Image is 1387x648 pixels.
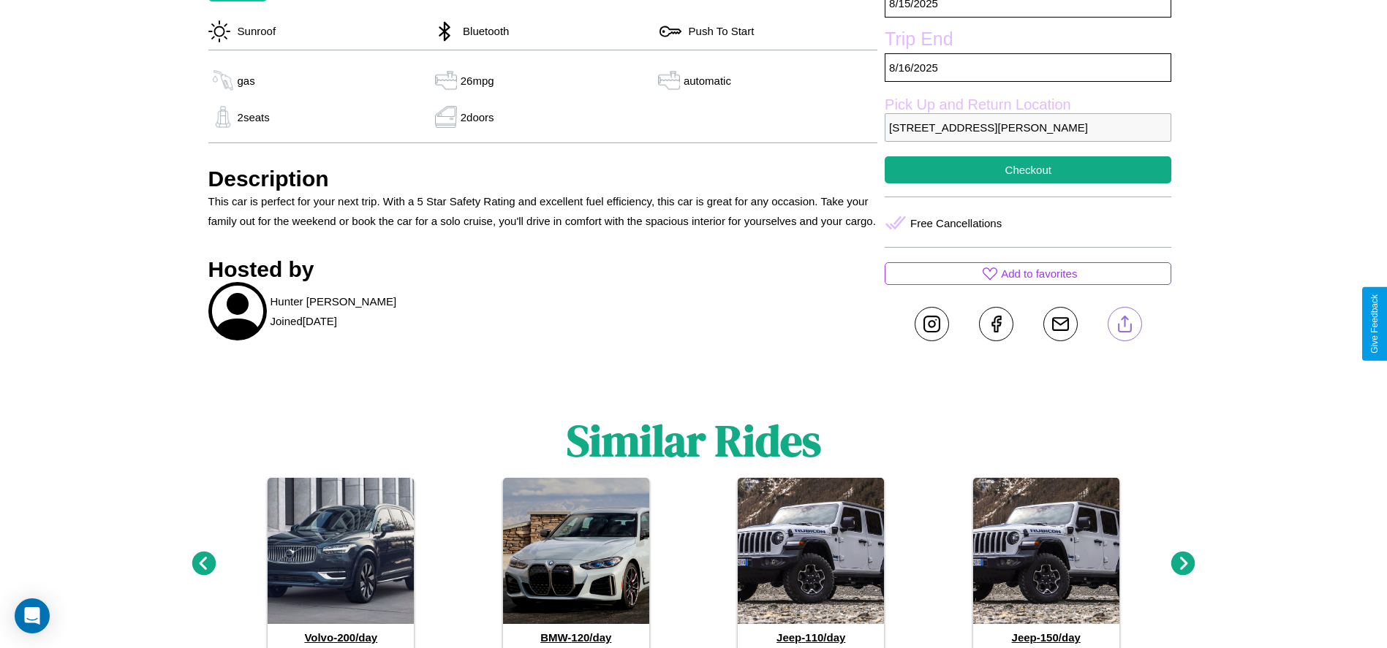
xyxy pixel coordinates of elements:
[461,107,494,127] p: 2 doors
[208,106,238,128] img: gas
[208,167,878,191] h3: Description
[208,69,238,91] img: gas
[885,28,1171,53] label: Trip End
[684,71,731,91] p: automatic
[431,106,461,128] img: gas
[208,191,878,231] p: This car is perfect for your next trip. With a 5 Star Safety Rating and excellent fuel efficiency...
[15,598,50,633] div: Open Intercom Messenger
[238,107,270,127] p: 2 seats
[461,71,494,91] p: 26 mpg
[456,21,509,41] p: Bluetooth
[885,262,1171,285] button: Add to favorites
[681,21,755,41] p: Push To Start
[885,53,1171,82] p: 8 / 16 / 2025
[910,213,1002,233] p: Free Cancellations
[885,156,1171,183] button: Checkout
[1369,294,1380,354] div: Give Feedback
[208,257,878,282] h3: Hosted by
[885,96,1171,113] label: Pick Up and Return Location
[885,113,1171,142] p: [STREET_ADDRESS][PERSON_NAME]
[1001,264,1077,283] p: Add to favorites
[654,69,684,91] img: gas
[567,411,821,470] h1: Similar Rides
[230,21,276,41] p: Sunroof
[271,291,397,311] p: Hunter [PERSON_NAME]
[238,71,255,91] p: gas
[431,69,461,91] img: gas
[271,311,337,331] p: Joined [DATE]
